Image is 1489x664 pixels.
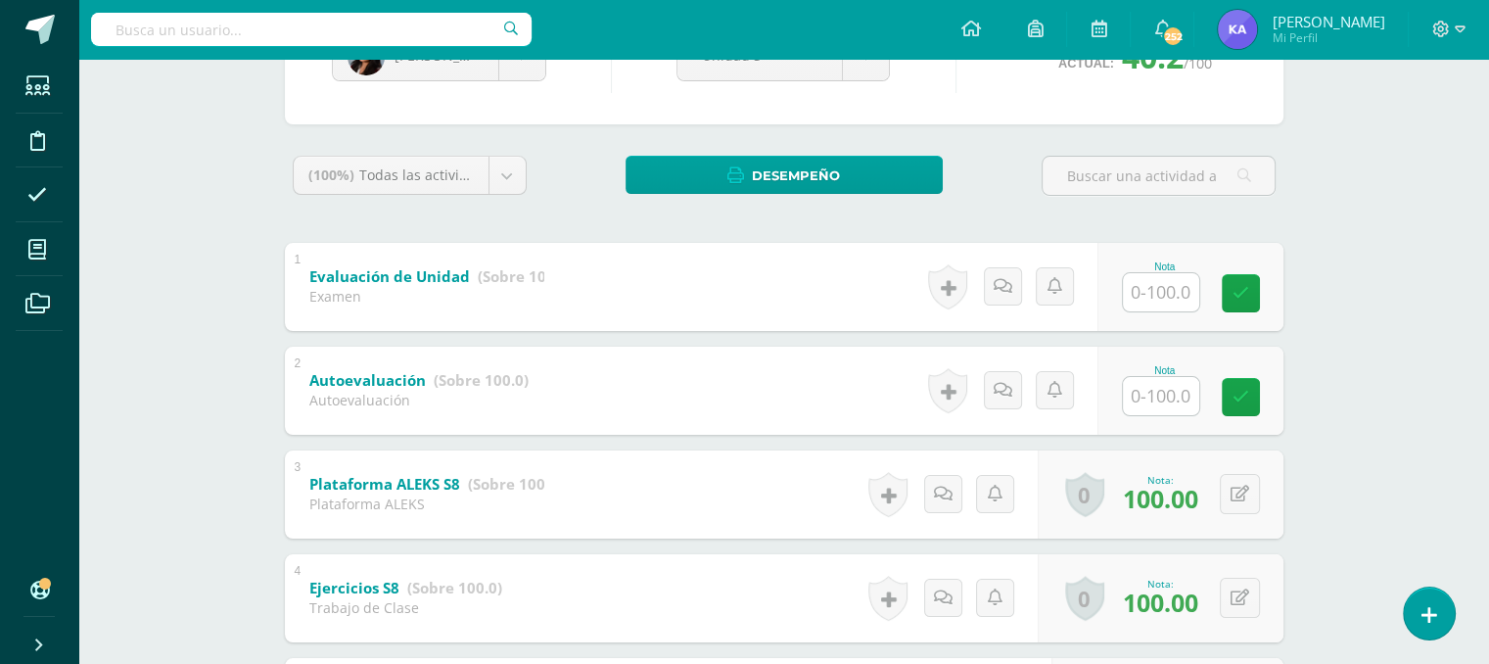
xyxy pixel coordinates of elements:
a: Ejercicios S8 (Sobre 100.0) [309,573,502,604]
a: Autoevaluación (Sobre 100.0) [309,365,529,397]
b: Evaluación de Unidad [309,266,470,286]
span: Mi Perfil [1272,29,1384,46]
input: Buscar una actividad aquí... [1043,157,1275,195]
span: Desempeño [752,158,840,194]
a: 0 [1065,472,1104,517]
a: Evaluación de Unidad (Sobre 100.0) [309,261,573,293]
div: Nota: [1123,473,1198,487]
strong: (Sobre 100.0) [407,578,502,597]
a: (100%)Todas las actividades de esta unidad [294,157,526,194]
span: 100.00 [1123,482,1198,515]
span: [PERSON_NAME] [1272,12,1384,31]
span: (100%) [308,166,354,184]
div: Examen [309,287,544,306]
span: /100 [1184,54,1212,72]
div: Plataforma ALEKS [309,495,544,513]
a: 0 [1065,576,1104,621]
div: Nota: [1123,577,1198,591]
span: Todas las actividades de esta unidad [359,166,602,184]
div: Nota [1122,365,1208,376]
input: 0-100.0 [1123,273,1199,311]
a: Plataforma ALEKS S8 (Sobre 100.0) [309,469,563,500]
b: Plataforma ALEKS S8 [309,474,460,494]
strong: (Sobre 100.0) [468,474,563,494]
img: 390270e87af574857540ccc28fd194a4.png [1218,10,1257,49]
strong: (Sobre 100.0) [478,266,573,286]
div: Nota [1122,261,1208,272]
span: 252 [1162,25,1184,47]
input: 0-100.0 [1123,377,1199,415]
div: Trabajo de Clase [309,598,502,617]
span: 100.00 [1123,586,1198,619]
span: [PERSON_NAME] [395,46,504,65]
b: Ejercicios S8 [309,578,399,597]
a: Desempeño [626,156,943,194]
b: Autoevaluación [309,370,426,390]
strong: (Sobre 100.0) [434,370,529,390]
div: Autoevaluación [309,391,529,409]
input: Busca un usuario... [91,13,532,46]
